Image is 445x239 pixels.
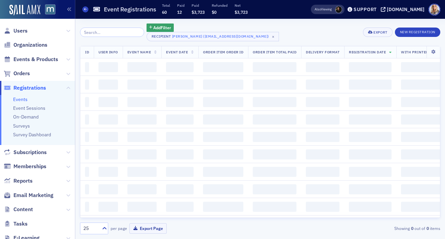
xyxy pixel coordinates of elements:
[85,114,89,125] span: ‌
[4,84,46,92] a: Registrations
[13,177,33,185] span: Reports
[98,80,118,90] span: ‌
[98,149,118,159] span: ‌
[40,4,55,16] a: View Homepage
[152,34,171,39] div: Recipient
[4,177,33,185] a: Reports
[253,80,296,90] span: ‌
[192,9,205,15] span: $3,723
[153,25,171,31] span: Add Filter
[253,50,296,54] span: Order Item Total Paid
[4,56,58,63] a: Events & Products
[349,97,392,107] span: ‌
[235,3,248,8] p: Net
[129,223,167,234] button: Export Page
[395,29,440,35] a: New Registration
[127,132,157,142] span: ‌
[127,62,157,72] span: ‌
[127,114,157,125] span: ‌
[85,202,89,212] span: ‌
[98,114,118,125] span: ‌
[387,6,424,12] div: [DOMAIN_NAME]
[127,167,157,177] span: ‌
[166,114,194,125] span: ‌
[80,28,144,37] input: Search…
[85,167,89,177] span: ‌
[98,132,118,142] span: ‌
[98,50,118,54] span: User Info
[166,50,188,54] span: Event Date
[203,202,243,212] span: ‌
[325,225,440,231] div: Showing out of items
[127,50,151,54] span: Event Name
[253,114,296,125] span: ‌
[4,163,46,170] a: Memberships
[9,5,40,15] img: SailAMX
[166,132,194,142] span: ‌
[306,114,339,125] span: ‌
[363,28,392,37] button: Export
[98,184,118,194] span: ‌
[270,34,276,40] span: ×
[381,7,427,12] button: [DOMAIN_NAME]
[127,97,157,107] span: ‌
[13,132,51,138] a: Survey Dashboard
[306,50,339,54] span: Delivery Format
[306,202,339,212] span: ‌
[147,23,174,32] button: AddFilter
[4,220,28,228] a: Tasks
[349,50,386,54] span: Registration Date
[166,97,194,107] span: ‌
[13,149,47,156] span: Subscriptions
[85,97,89,107] span: ‌
[172,33,269,40] div: [PERSON_NAME] ([EMAIL_ADDRESS][DOMAIN_NAME])
[235,9,248,15] span: $3,723
[203,132,243,142] span: ‌
[349,202,392,212] span: ‌
[306,132,339,142] span: ‌
[13,114,39,120] a: On-Demand
[162,9,167,15] span: 60
[203,97,243,107] span: ‌
[127,80,157,90] span: ‌
[4,192,53,199] a: Email Marketing
[127,149,157,159] span: ‌
[212,9,216,15] span: $0
[349,149,392,159] span: ‌
[83,225,98,232] div: 25
[306,167,339,177] span: ‌
[354,6,377,12] div: Support
[373,31,387,34] div: Export
[253,202,296,212] span: ‌
[166,184,194,194] span: ‌
[349,62,392,72] span: ‌
[306,184,339,194] span: ‌
[162,3,170,8] p: Total
[4,27,28,35] a: Users
[315,7,321,11] div: Also
[13,41,47,49] span: Organizations
[425,225,430,231] strong: 0
[253,167,296,177] span: ‌
[85,184,89,194] span: ‌
[349,114,392,125] span: ‌
[98,202,118,212] span: ‌
[349,184,392,194] span: ‌
[166,202,194,212] span: ‌
[13,163,46,170] span: Memberships
[349,167,392,177] span: ‌
[166,149,194,159] span: ‌
[349,80,392,90] span: ‌
[203,50,243,54] span: Order Item Order ID
[203,62,243,72] span: ‌
[203,149,243,159] span: ‌
[203,80,243,90] span: ‌
[203,184,243,194] span: ‌
[177,3,185,8] p: Paid
[253,97,296,107] span: ‌
[212,3,228,8] p: Refunded
[13,105,45,111] a: Event Sessions
[306,80,339,90] span: ‌
[4,70,30,77] a: Orders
